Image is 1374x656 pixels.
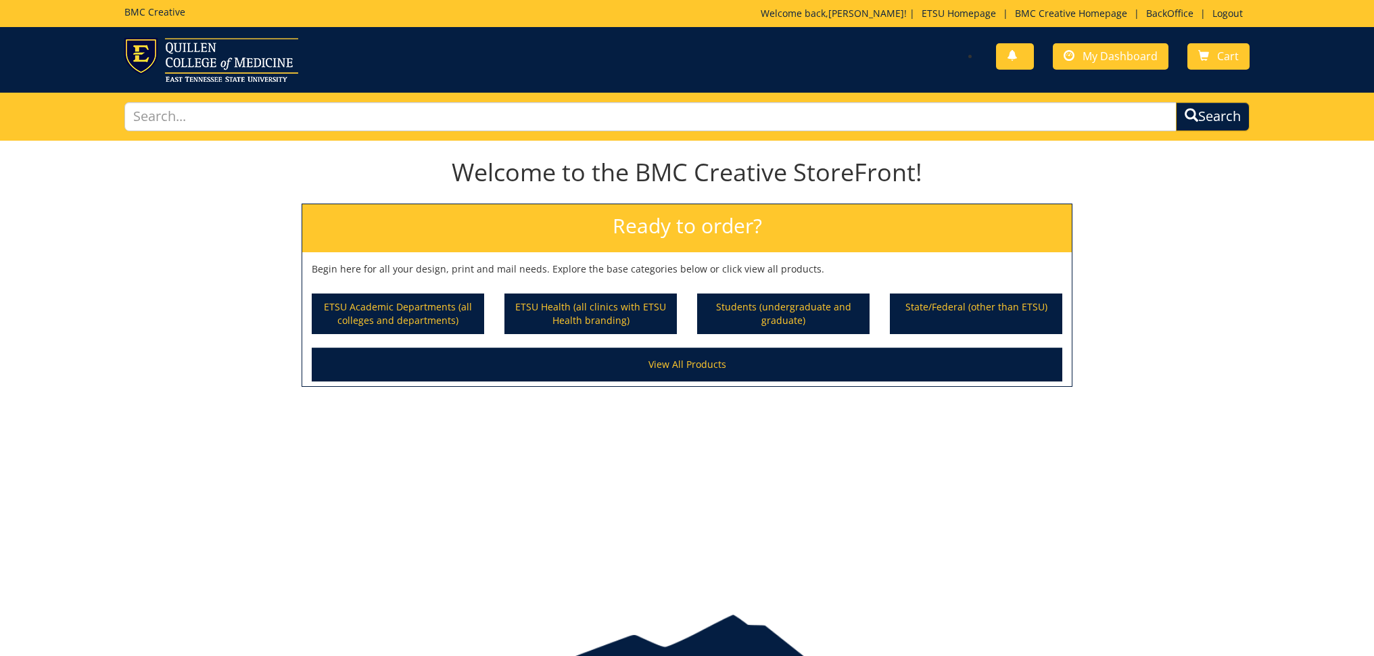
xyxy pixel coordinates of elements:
a: ETSU Homepage [915,7,1003,20]
a: [PERSON_NAME] [828,7,904,20]
input: Search... [124,102,1176,131]
a: BMC Creative Homepage [1008,7,1134,20]
p: Welcome back, ! | | | | [761,7,1250,20]
a: ETSU Academic Departments (all colleges and departments) [313,295,483,333]
a: Students (undergraduate and graduate) [698,295,868,333]
button: Search [1176,102,1250,131]
h1: Welcome to the BMC Creative StoreFront! [302,159,1072,186]
a: Cart [1187,43,1250,70]
a: BackOffice [1139,7,1200,20]
a: State/Federal (other than ETSU) [891,295,1061,333]
img: ETSU logo [124,38,298,82]
a: My Dashboard [1053,43,1168,70]
a: View All Products [312,348,1062,381]
h5: BMC Creative [124,7,185,17]
a: Logout [1206,7,1250,20]
h2: Ready to order? [302,204,1072,252]
a: ETSU Health (all clinics with ETSU Health branding) [506,295,676,333]
p: Begin here for all your design, print and mail needs. Explore the base categories below or click ... [312,262,1062,276]
span: Cart [1217,49,1239,64]
span: My Dashboard [1083,49,1158,64]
